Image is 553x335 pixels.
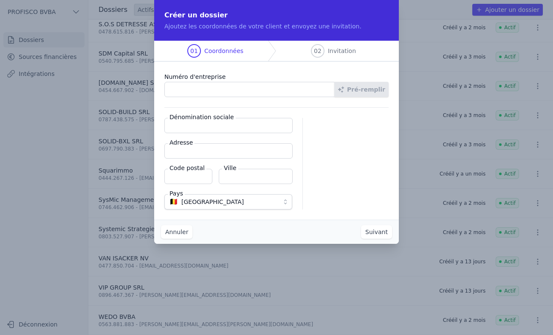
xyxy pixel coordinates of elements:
p: Ajoutez les coordonnées de votre client et envoyez une invitation. [164,22,389,31]
span: 🇧🇪 [169,199,178,204]
span: [GEOGRAPHIC_DATA] [181,197,244,207]
label: Dénomination sociale [168,113,236,121]
nav: Progress [154,41,399,61]
label: Ville [222,164,238,172]
label: Adresse [168,138,195,147]
label: Pays [168,189,185,198]
button: Suivant [361,225,392,239]
button: Annuler [161,225,192,239]
button: Pré-remplir [334,82,389,97]
label: Code postal [168,164,206,172]
span: 02 [314,47,322,55]
span: Invitation [328,47,356,55]
span: 01 [190,47,198,55]
span: Coordonnées [204,47,243,55]
label: Numéro d'entreprise [164,72,389,82]
button: 🇧🇪 [GEOGRAPHIC_DATA] [164,194,292,209]
h2: Créer un dossier [164,10,389,20]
